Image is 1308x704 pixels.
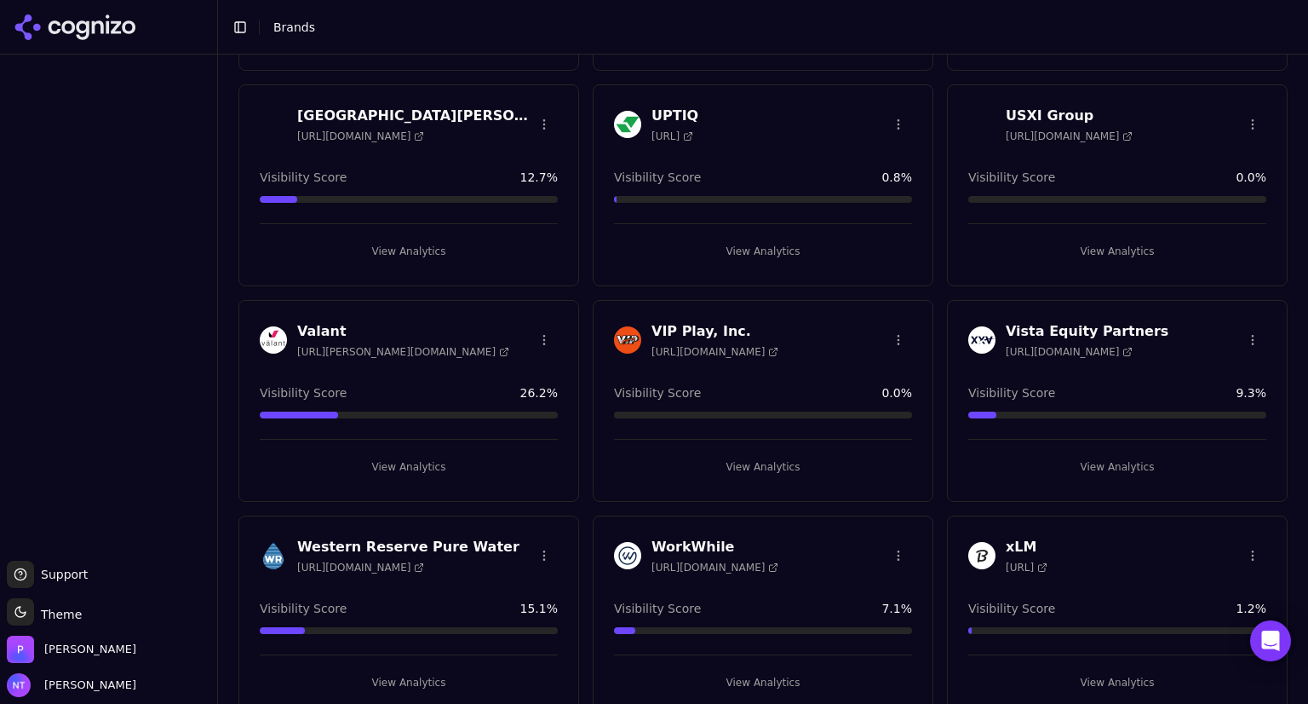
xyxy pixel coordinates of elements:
h3: VIP Play, Inc. [651,321,778,342]
img: Western Reserve Pure Water [260,542,287,569]
button: View Analytics [968,669,1266,696]
h3: WorkWhile [651,537,778,557]
span: [URL][DOMAIN_NAME] [651,561,778,574]
span: Visibility Score [260,169,347,186]
h3: USXI Group [1006,106,1133,126]
button: View Analytics [968,453,1266,481]
span: 26.2 % [520,384,558,401]
span: [URL][DOMAIN_NAME] [651,345,778,359]
h3: Vista Equity Partners [1006,321,1168,342]
span: Theme [34,608,82,621]
span: 1.2 % [1236,600,1266,617]
h3: UPTIQ [651,106,698,126]
span: Brands [273,20,315,34]
img: Vista Equity Partners [968,326,995,354]
h3: [GEOGRAPHIC_DATA][PERSON_NAME] [297,106,531,126]
button: View Analytics [260,669,558,696]
nav: breadcrumb [273,19,1260,36]
button: Open user button [7,673,136,697]
span: [URL][DOMAIN_NAME] [1006,345,1133,359]
img: UPTIQ [614,111,641,138]
button: Open organization switcher [7,636,136,663]
button: View Analytics [614,238,912,265]
img: USXI Group [968,111,995,138]
span: 0.8 % [881,169,912,186]
span: [URL] [651,130,693,143]
h3: Western Reserve Pure Water [297,537,519,557]
img: xLM [968,542,995,569]
button: View Analytics [968,238,1266,265]
div: Open Intercom Messenger [1250,620,1291,661]
span: 0.0 % [881,384,912,401]
span: 0.0 % [1236,169,1266,186]
button: View Analytics [260,238,558,265]
span: [PERSON_NAME] [37,678,136,693]
span: 7.1 % [881,600,912,617]
span: Visibility Score [260,384,347,401]
button: View Analytics [614,669,912,696]
span: Perrill [44,642,136,657]
img: Valant [260,326,287,354]
button: View Analytics [260,453,558,481]
span: Visibility Score [614,600,701,617]
img: Nate Tower [7,673,31,697]
span: [URL][DOMAIN_NAME] [1006,130,1133,143]
img: VIP Play, Inc. [614,326,641,354]
span: 9.3 % [1236,384,1266,401]
span: Support [34,566,88,583]
span: Visibility Score [968,384,1055,401]
span: [URL][DOMAIN_NAME] [297,561,424,574]
img: Perrill [7,636,34,663]
h3: xLM [1006,537,1047,557]
span: [URL] [1006,561,1047,574]
span: Visibility Score [614,169,701,186]
h3: Valant [297,321,509,342]
button: View Analytics [614,453,912,481]
img: University of St. Thomas [260,111,287,138]
img: WorkWhile [614,542,641,569]
span: 12.7 % [520,169,558,186]
span: Visibility Score [614,384,701,401]
span: 15.1 % [520,600,558,617]
span: Visibility Score [968,600,1055,617]
span: [URL][DOMAIN_NAME] [297,130,424,143]
span: [URL][PERSON_NAME][DOMAIN_NAME] [297,345,509,359]
span: Visibility Score [968,169,1055,186]
span: Visibility Score [260,600,347,617]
